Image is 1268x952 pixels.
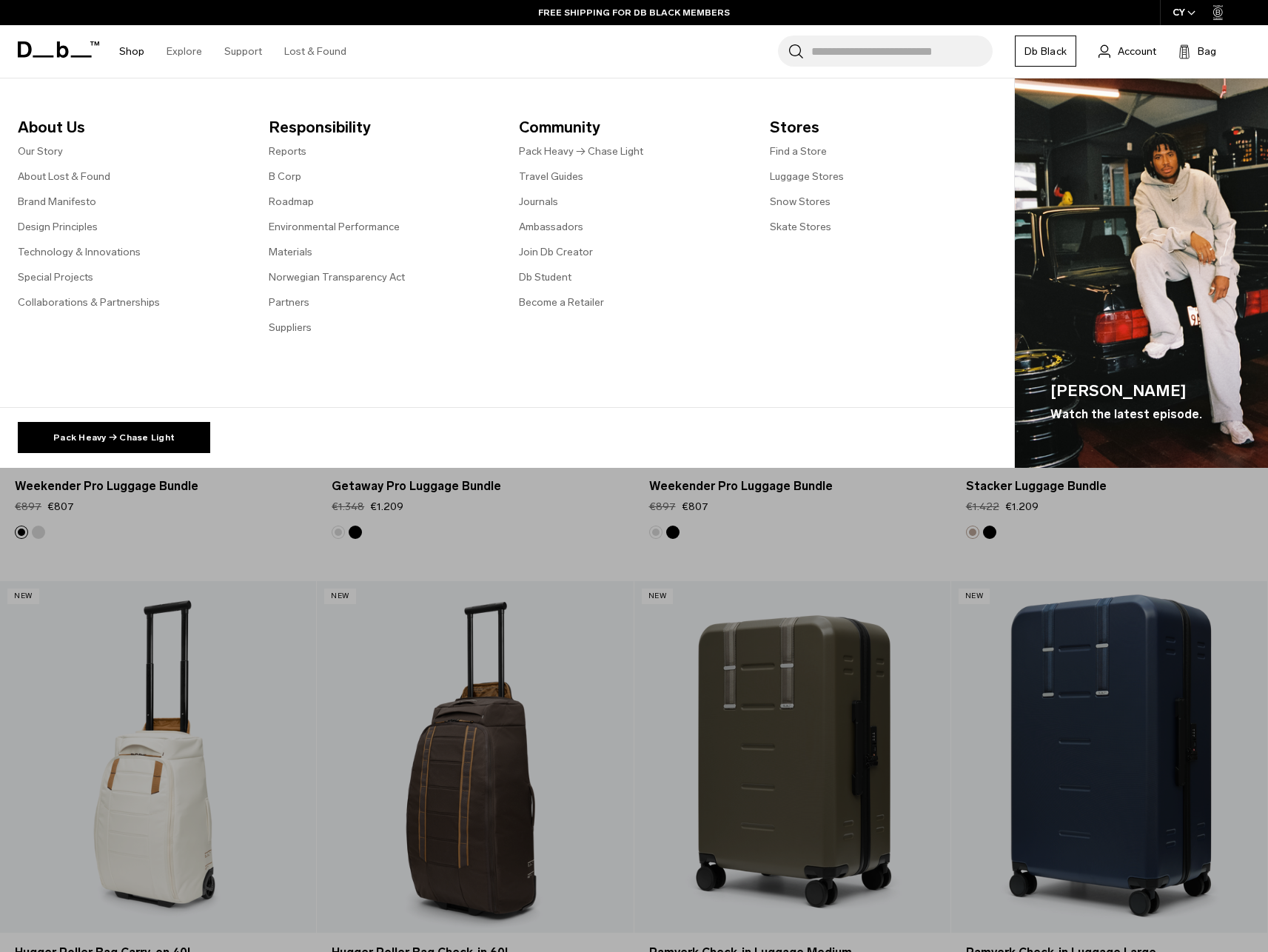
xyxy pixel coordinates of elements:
[1118,44,1156,59] span: Account
[1050,379,1202,403] span: [PERSON_NAME]
[269,169,301,184] a: B Corp
[284,25,346,78] a: Lost & Found
[519,244,593,260] a: Join Db Creator
[1015,78,1268,469] img: Db
[224,25,262,78] a: Support
[18,144,63,159] a: Our Story
[770,194,831,209] a: Snow Stores
[1015,36,1076,67] a: Db Black
[770,144,827,159] a: Find a Store
[269,219,400,235] a: Environmental Performance
[269,320,312,335] a: Suppliers
[18,244,141,260] a: Technology & Innovations
[269,194,314,209] a: Roadmap
[18,169,110,184] a: About Lost & Found
[1015,78,1268,469] a: [PERSON_NAME] Watch the latest episode. Db
[519,194,558,209] a: Journals
[770,115,997,139] span: Stores
[519,144,643,159] a: Pack Heavy → Chase Light
[1198,44,1216,59] span: Bag
[18,194,96,209] a: Brand Manifesto
[119,25,144,78] a: Shop
[18,295,160,310] a: Collaborations & Partnerships
[1098,42,1156,60] a: Account
[770,219,831,235] a: Skate Stores
[167,25,202,78] a: Explore
[519,269,571,285] a: Db Student
[1050,406,1202,423] span: Watch the latest episode.
[108,25,358,78] nav: Main Navigation
[269,144,306,159] a: Reports
[519,219,583,235] a: Ambassadors
[519,115,746,139] span: Community
[18,269,93,285] a: Special Projects
[18,219,98,235] a: Design Principles
[269,244,312,260] a: Materials
[538,6,730,19] a: FREE SHIPPING FOR DB BLACK MEMBERS
[519,169,583,184] a: Travel Guides
[269,115,496,139] span: Responsibility
[519,295,604,310] a: Become a Retailer
[269,269,405,285] a: Norwegian Transparency Act
[18,115,245,139] span: About Us
[770,169,844,184] a: Luggage Stores
[1178,42,1216,60] button: Bag
[269,295,309,310] a: Partners
[18,422,210,453] a: Pack Heavy → Chase Light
